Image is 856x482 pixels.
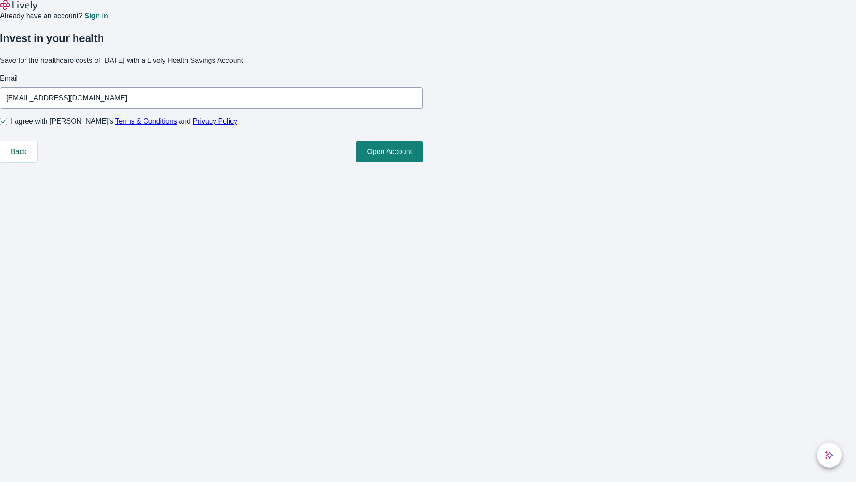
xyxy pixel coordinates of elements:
a: Privacy Policy [193,117,238,125]
button: Open Account [356,141,423,162]
a: Sign in [84,12,108,20]
button: chat [817,443,842,468]
svg: Lively AI Assistant [825,451,834,460]
a: Terms & Conditions [115,117,177,125]
span: I agree with [PERSON_NAME]’s and [11,116,237,127]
